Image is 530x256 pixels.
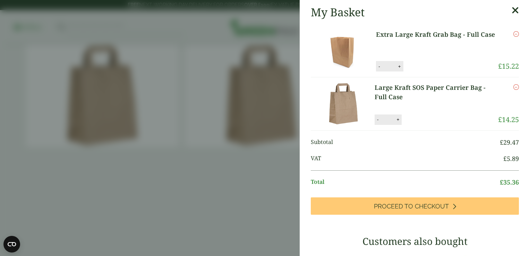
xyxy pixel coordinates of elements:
span: £ [503,154,507,163]
bdi: 14.25 [498,115,519,124]
bdi: 15.22 [498,61,519,71]
bdi: 35.36 [500,178,519,186]
a: Proceed to Checkout [311,197,519,215]
a: Extra Large Kraft Grab Bag - Full Case [376,30,496,39]
button: + [396,63,403,69]
span: £ [498,61,502,71]
span: VAT [311,154,503,163]
a: Remove this item [513,30,519,38]
bdi: 29.47 [500,138,519,146]
h3: Customers also bought [311,236,519,247]
span: £ [500,138,503,146]
a: Large Kraft SOS Paper Carrier Bag - Full Case [375,83,498,102]
span: Proceed to Checkout [374,203,449,210]
bdi: 5.89 [503,154,519,163]
img: Large Kraft SOS Paper Carrier Bag-Full Case-0 [312,83,375,125]
span: Subtotal [311,138,500,147]
span: £ [498,115,502,124]
button: - [375,117,381,122]
h2: My Basket [311,6,365,19]
span: £ [500,178,503,186]
button: - [376,63,382,69]
a: Remove this item [513,83,519,91]
span: Total [311,178,500,187]
button: + [394,117,401,122]
button: Open CMP widget [3,236,20,253]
